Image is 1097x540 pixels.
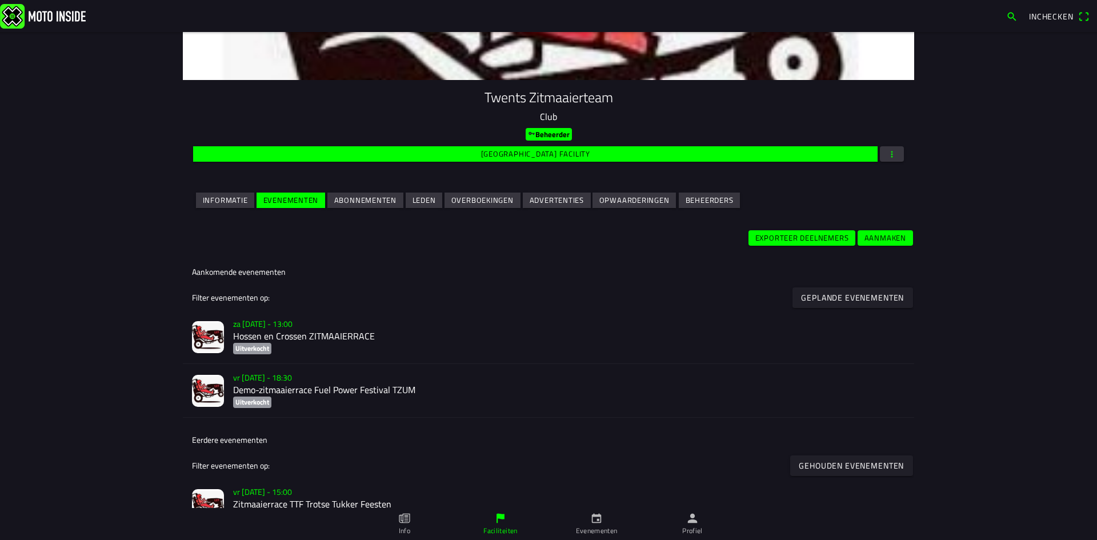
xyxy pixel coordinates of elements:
[233,499,905,510] h2: Zitmaaierrace TTF Trotse Tukker Feesten
[494,512,507,525] ion-icon: flag
[257,193,325,208] ion-button: Evenementen
[858,230,913,246] ion-button: Aanmaken
[192,89,905,106] h1: Twents Zitmaaierteam
[233,331,905,342] h2: Hossen en Crossen ZITMAAIERRACE
[399,526,410,536] ion-label: Info
[192,110,905,123] p: Club
[406,193,442,208] ion-button: Leden
[192,266,286,278] ion-label: Aankomende evenementen
[233,385,905,395] h2: Demo-zitmaaierrace Fuel Power Festival TZUM
[445,193,521,208] ion-button: Overboekingen
[233,318,293,330] ion-text: za [DATE] - 13:00
[686,512,699,525] ion-icon: person
[398,512,411,525] ion-icon: paper
[679,193,740,208] ion-button: Beheerders
[748,230,855,246] ion-button: Exporteer deelnemers
[235,343,269,354] ion-text: Uitverkocht
[576,526,618,536] ion-label: Evenementen
[1000,6,1023,26] a: search
[483,526,517,536] ion-label: Faciliteiten
[192,321,224,353] img: fcugZSFvzj35COuxVxVvMpNeb0ALz5e3wqyVadaE.jpeg
[327,193,403,208] ion-button: Abonnementen
[682,526,703,536] ion-label: Profiel
[1029,10,1074,22] span: Inchecken
[192,375,224,407] img: Jr9onrC0yD8203rv07GQoPFRO05txJl9KEmks7zX.jpg
[192,291,270,303] ion-label: Filter evenementen op:
[193,146,878,162] ion-button: [GEOGRAPHIC_DATA] facility
[1023,6,1095,26] a: Incheckenqr scanner
[802,293,904,301] ion-text: Geplande evenementen
[592,193,676,208] ion-button: Opwaarderingen
[528,130,535,137] ion-icon: key
[523,193,591,208] ion-button: Advertenties
[799,462,904,470] ion-text: Gehouden evenementen
[233,486,292,498] ion-text: vr [DATE] - 15:00
[192,489,224,521] img: nqVjGR7w9L1lx1i9iSUta8yeC2jT49Su6SYODyDY.jpg
[192,434,267,446] ion-label: Eerdere evenementen
[590,512,603,525] ion-icon: calendar
[235,397,269,407] ion-text: Uitverkocht
[196,193,254,208] ion-button: Informatie
[192,459,270,471] ion-label: Filter evenementen op:
[526,128,572,141] ion-badge: Beheerder
[233,371,292,383] ion-text: vr [DATE] - 18:30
